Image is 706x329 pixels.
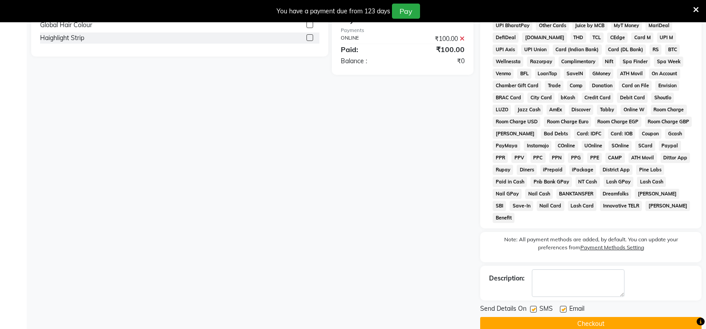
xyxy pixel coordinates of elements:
span: Shoutlo [651,93,674,103]
span: DefiDeal [493,32,518,43]
span: On Account [649,69,680,79]
span: SOnline [608,141,632,151]
span: Nail Cash [525,189,553,199]
span: Nail Card [537,201,564,211]
div: Description: [489,274,525,283]
span: Save-In [510,201,533,211]
span: ATH Movil [617,69,645,79]
span: [PERSON_NAME] [645,201,690,211]
span: District App [600,165,633,175]
span: Card (DL Bank) [605,45,646,55]
span: COnline [555,141,578,151]
span: iPrepaid [540,165,566,175]
span: Dittor App [661,153,690,163]
div: You have a payment due from 123 days [277,7,390,16]
span: PPR [493,153,508,163]
div: Balance : [334,57,403,66]
span: SCard [635,141,655,151]
span: [DOMAIN_NAME] [522,32,567,43]
span: Card (Indian Bank) [553,45,602,55]
span: NT Cash [575,177,600,187]
span: Comp [567,81,586,91]
span: PPG [568,153,584,163]
span: Debit Card [617,93,648,103]
span: iPackage [569,165,596,175]
span: Envision [655,81,679,91]
span: Paid in Cash [493,177,527,187]
span: Pnb Bank GPay [531,177,572,187]
span: Dreamfolks [600,189,632,199]
span: SMS [539,304,553,315]
span: Card: IDFC [574,129,604,139]
span: BTC [665,45,680,55]
span: Room Charge GBP [645,117,692,127]
span: Other Cards [536,20,569,31]
span: bKash [558,93,578,103]
span: LoanTap [535,69,560,79]
span: RS [649,45,661,55]
span: GMoney [589,69,613,79]
div: ₹100.00 [403,34,471,44]
span: Spa Finder [620,57,650,67]
div: Payments [341,27,465,34]
button: Pay [392,4,420,19]
div: Haighlight Strip [40,33,84,43]
span: Donation [589,81,616,91]
div: ₹0 [403,57,471,66]
span: BRAC Card [493,93,524,103]
span: UPI Union [521,45,549,55]
span: Gcash [665,129,685,139]
span: Send Details On [480,304,526,315]
span: MyT Money [611,20,642,31]
span: Nail GPay [493,189,522,199]
span: CEdge [607,32,628,43]
span: Card on File [619,81,652,91]
span: Spa Week [654,57,683,67]
span: [PERSON_NAME] [493,129,537,139]
span: Wellnessta [493,57,523,67]
div: ONLINE [334,34,403,44]
span: Diners [517,165,537,175]
span: Nift [602,57,616,67]
span: Benefit [493,213,514,223]
span: SaveIN [564,69,586,79]
span: Jazz Cash [514,105,543,115]
span: Paypal [659,141,681,151]
span: Discover [569,105,594,115]
span: Chamber Gift Card [493,81,541,91]
span: Email [569,304,584,315]
div: Global Hair Colour [40,20,92,30]
span: Room Charge EGP [595,117,641,127]
span: MariDeal [645,20,672,31]
span: BFL [517,69,531,79]
span: BANKTANSFER [556,189,596,199]
span: [PERSON_NAME] [635,189,679,199]
span: Bad Debts [541,129,571,139]
span: LUZO [493,105,511,115]
span: THD [571,32,586,43]
span: Lash Card [568,201,597,211]
span: ATH Movil [628,153,657,163]
span: CAMP [605,153,625,163]
span: AmEx [547,105,565,115]
div: ₹100.00 [403,44,471,55]
span: Credit Card [582,93,614,103]
span: UPI Axis [493,45,518,55]
span: PPE [587,153,602,163]
span: Coupon [639,129,661,139]
label: Payment Methods Setting [580,244,644,252]
span: Lash GPay [604,177,634,187]
span: Innovative TELR [600,201,642,211]
span: Card: IOB [608,129,636,139]
span: PPV [511,153,527,163]
span: Juice by MCB [572,20,608,31]
span: Room Charge Euro [544,117,591,127]
span: Room Charge [651,105,687,115]
span: Instamojo [524,141,551,151]
span: TCL [590,32,604,43]
span: UPI M [657,32,676,43]
span: Pine Labs [636,165,664,175]
span: Online W [620,105,647,115]
span: SBI [493,201,506,211]
span: City Card [527,93,555,103]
